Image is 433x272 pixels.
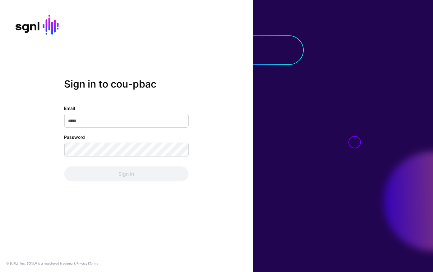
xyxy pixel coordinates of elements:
[6,261,98,266] div: © [URL], Inc. SGNL® is a registered trademark. &
[64,134,85,140] label: Password
[76,261,88,265] a: Privacy
[89,261,98,265] a: Terms
[64,78,188,90] h2: Sign in to cou-pbac
[64,105,75,111] label: Email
